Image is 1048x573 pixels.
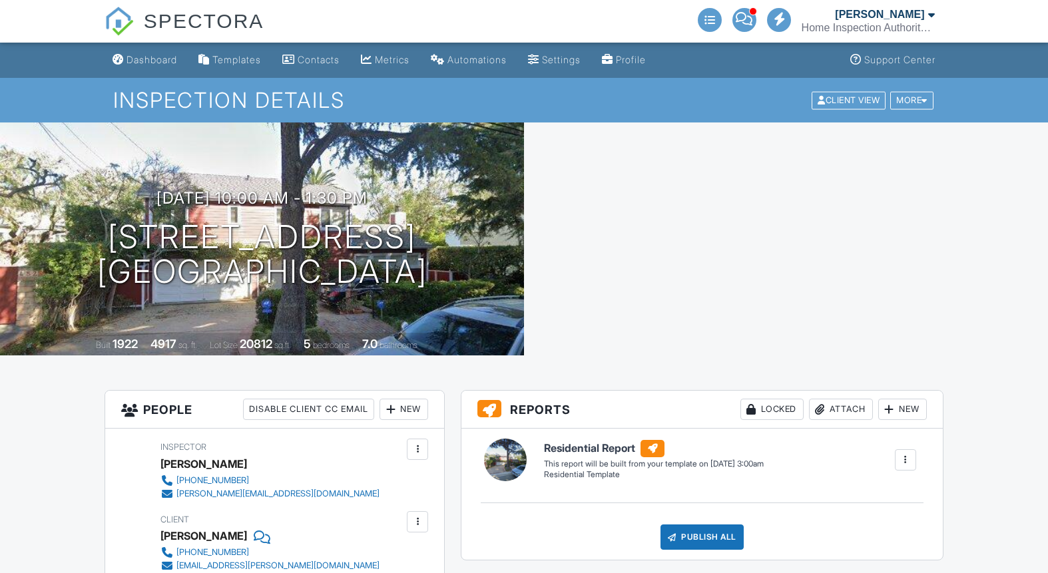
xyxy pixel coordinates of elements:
div: [PHONE_NUMBER] [176,475,249,486]
div: [PHONE_NUMBER] [176,547,249,558]
h6: Residential Report [544,440,764,457]
span: SPECTORA [144,7,264,35]
div: Contacts [298,54,340,65]
div: [PERSON_NAME] [160,454,247,474]
div: Attach [809,399,873,420]
span: Inspector [160,442,206,452]
span: bathrooms [380,340,417,350]
div: Publish All [660,524,744,550]
div: [EMAIL_ADDRESS][PERSON_NAME][DOMAIN_NAME] [176,560,380,571]
div: Support Center [864,54,935,65]
a: Client View [810,95,889,104]
h3: Reports [461,391,943,429]
div: Automations [447,54,507,65]
span: bedrooms [313,340,350,350]
div: 20812 [240,337,272,351]
span: sq. ft. [178,340,197,350]
div: [PERSON_NAME] [160,526,247,546]
div: Residential Template [544,469,764,480]
h3: People [105,391,444,429]
a: Company Profile [597,48,651,73]
div: 7.0 [362,337,378,351]
div: New [380,399,428,420]
a: Support Center [845,48,941,73]
div: Dashboard [127,54,177,65]
a: [EMAIL_ADDRESS][PERSON_NAME][DOMAIN_NAME] [160,559,380,572]
a: Dashboard [107,48,182,73]
div: More [890,91,933,109]
div: 1922 [113,337,138,351]
div: Locked [740,399,804,420]
a: Settings [523,48,586,73]
a: SPECTORA [105,20,264,45]
h1: Inspection Details [113,89,935,112]
h3: [DATE] 10:00 am - 1:30 pm [156,189,368,207]
div: 5 [304,337,311,351]
a: Contacts [277,48,345,73]
div: Settings [542,54,581,65]
a: [PERSON_NAME][EMAIL_ADDRESS][DOMAIN_NAME] [160,487,380,500]
span: Lot Size [210,340,238,350]
a: Automations (Advanced) [425,48,512,73]
div: Home Inspection Authority LLC [802,21,935,35]
a: [PHONE_NUMBER] [160,474,380,487]
div: This report will be built from your template on [DATE] 3:00am [544,459,764,469]
div: Templates [212,54,261,65]
a: Templates [193,48,266,73]
div: 4917 [150,337,176,351]
div: Metrics [375,54,409,65]
div: [PERSON_NAME][EMAIL_ADDRESS][DOMAIN_NAME] [176,488,380,499]
div: [PERSON_NAME] [835,8,924,21]
a: Metrics [356,48,415,73]
div: Profile [616,54,646,65]
span: Client [160,514,189,524]
span: sq.ft. [274,340,291,350]
div: Disable Client CC Email [243,399,374,420]
a: [PHONE_NUMBER] [160,546,380,559]
span: Built [96,340,111,350]
h1: [STREET_ADDRESS] [GEOGRAPHIC_DATA] [97,220,427,290]
div: Client View [812,91,886,109]
div: New [878,399,927,420]
img: The Best Home Inspection Software - Spectora [105,7,134,36]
